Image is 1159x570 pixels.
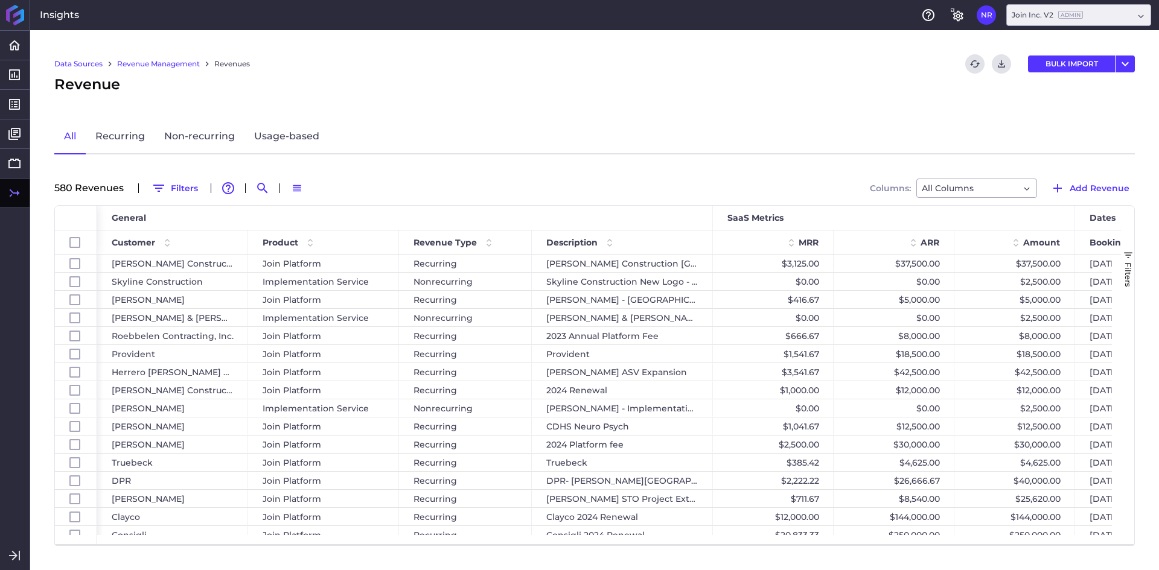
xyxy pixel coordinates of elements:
div: [PERSON_NAME] - [GEOGRAPHIC_DATA][PERSON_NAME] [532,291,713,308]
span: MRR [799,237,819,248]
div: $2,500.00 [713,435,834,453]
div: $0.00 [713,273,834,290]
span: Consigli [112,527,147,543]
div: $18,500.00 [954,345,1075,363]
div: Press SPACE to select this row. [55,291,97,309]
span: Join Platform [263,454,321,471]
span: [PERSON_NAME] & [PERSON_NAME] [112,309,234,326]
span: Join Platform [263,418,321,435]
div: Press SPACE to select this row. [55,381,97,399]
div: Recurring [399,345,532,363]
span: Revenue [54,74,120,95]
div: $250,000.00 [834,526,954,543]
span: Customer [112,237,155,248]
div: $1,041.67 [713,417,834,435]
span: [PERSON_NAME] [112,418,185,435]
div: [PERSON_NAME] ASV Expansion [532,363,713,381]
div: Recurring [399,327,532,344]
div: Press SPACE to select this row. [55,508,97,526]
div: $42,500.00 [954,363,1075,381]
div: Recurring [399,508,532,525]
span: Revenue Type [413,237,477,248]
div: $8,000.00 [954,327,1075,344]
span: All Columns [922,181,974,195]
div: Recurring [399,381,532,399]
div: [PERSON_NAME] & [PERSON_NAME] Implementation [532,309,713,326]
div: $12,000.00 [954,381,1075,399]
div: CDHS Neuro Psych [532,417,713,435]
div: DPR- [PERSON_NAME][GEOGRAPHIC_DATA] [532,472,713,489]
div: Nonrecurring [399,273,532,290]
div: $12,000.00 [834,381,954,399]
div: Recurring [399,454,532,471]
button: Filters [146,179,203,198]
div: $42,500.00 [834,363,954,381]
div: Press SPACE to select this row. [55,526,97,544]
span: Implementation Service [263,400,369,417]
span: Join Platform [263,490,321,507]
div: $0.00 [834,399,954,417]
div: Press SPACE to select this row. [55,490,97,508]
span: Join Platform [263,291,321,308]
div: Press SPACE to select this row. [55,363,97,381]
a: Revenues [214,59,250,69]
span: Join Platform [263,436,321,453]
div: $5,000.00 [954,291,1075,308]
div: $2,500.00 [954,399,1075,417]
div: $144,000.00 [834,508,954,525]
span: Filters [1123,262,1133,287]
button: BULK IMPORT [1028,55,1115,72]
span: Join Platform [263,346,321,363]
div: $30,000.00 [834,435,954,453]
a: Revenue Management [117,59,200,69]
div: Truebeck [532,454,713,471]
span: [PERSON_NAME] [112,490,185,507]
div: Nonrecurring [399,399,532,417]
span: Implementation Service [263,309,369,326]
span: Join Platform [263,328,321,344]
div: $25,620.00 [954,490,1075,507]
span: Join Platform [263,508,321,525]
div: Press SPACE to select this row. [55,327,97,345]
div: $30,000.00 [954,435,1075,453]
div: Press SPACE to select this row. [55,454,97,472]
button: Help [919,5,938,25]
div: $385.42 [713,454,834,471]
span: General [112,212,146,223]
div: $40,000.00 [954,472,1075,489]
a: All [54,119,86,154]
div: $2,222.22 [713,472,834,489]
div: Dropdown select [1006,4,1151,26]
div: $3,125.00 [713,255,834,272]
span: Join Platform [263,472,321,489]
div: 580 Revenue s [54,183,131,193]
div: $37,500.00 [834,255,954,272]
div: Join Inc. V2 [1012,10,1083,21]
button: Refresh [965,54,985,74]
span: Join Platform [263,364,321,381]
span: Join Platform [263,382,321,399]
div: Recurring [399,291,532,308]
div: $3,541.67 [713,363,834,381]
span: Booking Date [1090,237,1151,248]
button: Add Revenue [1045,179,1135,198]
span: [PERSON_NAME] [112,436,185,453]
div: 2024 Platform fee [532,435,713,453]
div: $144,000.00 [954,508,1075,525]
span: DPR [112,472,131,489]
span: Skyline Construction [112,273,203,290]
span: [PERSON_NAME] Construction [112,255,234,272]
span: Roebbelen Contracting, Inc. [112,328,234,344]
div: Recurring [399,490,532,507]
button: Download [992,54,1011,74]
ins: Admin [1058,11,1083,19]
a: Recurring [86,119,155,154]
span: Amount [1023,237,1060,248]
div: Provident [532,345,713,363]
div: $250,000.00 [954,526,1075,543]
div: Recurring [399,435,532,453]
div: Skyline Construction New Logo - Implementation Fee [532,273,713,290]
button: User Menu [1116,55,1135,72]
span: Herrero [PERSON_NAME] Webcor, JV [112,364,234,381]
div: [PERSON_NAME] STO Project Extension [532,490,713,507]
